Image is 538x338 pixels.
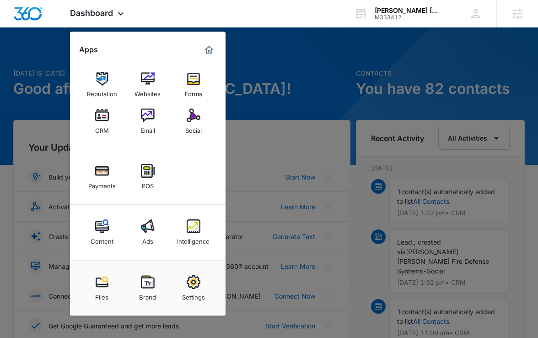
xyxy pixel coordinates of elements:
[185,122,202,134] div: Social
[375,14,441,21] div: account id
[375,7,441,14] div: account name
[130,67,165,102] a: Websites
[176,271,211,305] a: Settings
[177,233,210,245] div: Intelligence
[130,215,165,250] a: Ads
[85,67,119,102] a: Reputation
[142,178,154,190] div: POS
[87,86,117,98] div: Reputation
[85,271,119,305] a: Files
[139,289,156,301] div: Brand
[130,159,165,194] a: POS
[142,233,153,245] div: Ads
[185,86,202,98] div: Forms
[85,159,119,194] a: Payments
[70,8,113,18] span: Dashboard
[85,104,119,139] a: CRM
[88,178,116,190] div: Payments
[91,233,113,245] div: Content
[176,104,211,139] a: Social
[95,122,109,134] div: CRM
[176,215,211,250] a: Intelligence
[79,45,98,54] h2: Apps
[130,271,165,305] a: Brand
[202,43,216,57] a: Marketing 360® Dashboard
[176,67,211,102] a: Forms
[182,289,205,301] div: Settings
[85,215,119,250] a: Content
[134,86,161,98] div: Websites
[95,289,108,301] div: Files
[140,122,155,134] div: Email
[130,104,165,139] a: Email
